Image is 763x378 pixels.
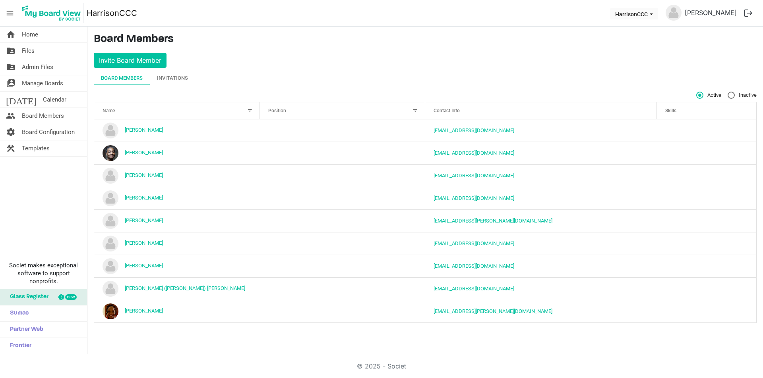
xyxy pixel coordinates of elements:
span: Templates [22,140,50,156]
span: Manage Boards [22,75,63,91]
td: is template cell column header Skills [657,187,756,209]
a: [PERSON_NAME] [125,127,163,133]
span: switch_account [6,75,15,91]
td: vernita warfield is template cell column header Name [94,300,260,322]
a: [EMAIL_ADDRESS][DOMAIN_NAME] [434,127,514,133]
a: [EMAIL_ADDRESS][DOMAIN_NAME] [434,263,514,269]
span: menu [2,6,17,21]
span: Position [268,108,286,113]
a: [PERSON_NAME] ([PERSON_NAME]) [PERSON_NAME] [125,285,245,291]
span: Calendar [43,92,66,107]
td: is template cell column header Skills [657,300,756,322]
a: [EMAIL_ADDRESS][DOMAIN_NAME] [434,240,514,246]
div: new [65,294,77,300]
a: [EMAIL_ADDRESS][PERSON_NAME][DOMAIN_NAME] [434,218,552,224]
td: is template cell column header Skills [657,164,756,187]
img: no-profile-picture.svg [103,281,118,297]
span: Board Configuration [22,124,75,140]
span: [DATE] [6,92,37,107]
span: settings [6,124,15,140]
td: column header Position [260,164,426,187]
td: rrpettie@gmail.com is template cell column header Contact Info [425,255,657,277]
img: no-profile-picture.svg [103,236,118,251]
td: hccemj@gmail.com is template cell column header Contact Info [425,119,657,142]
span: Name [103,108,115,113]
a: [PERSON_NAME] [682,5,740,21]
td: is template cell column header Skills [657,255,756,277]
a: [PERSON_NAME] [125,240,163,246]
span: Partner Web [6,322,43,338]
span: Glass Register [6,289,48,305]
td: column header Position [260,232,426,255]
img: no-profile-picture.svg [103,258,118,274]
span: home [6,27,15,42]
span: Societ makes exceptional software to support nonprofits. [4,261,83,285]
img: -BSXuAWjJMLwegv-NieT8mqQiVpe3rh74i9FMMdYUlQTUXLCFK-cS3TXDkU06SZOBjT2HVXbhN8KpW0jab4Ilw_thumb.png [103,303,118,319]
button: logout [740,5,757,21]
span: folder_shared [6,43,15,59]
a: [PERSON_NAME] [125,217,163,223]
span: Contact Info [434,108,460,113]
div: tab-header [94,71,757,85]
button: Invite Board Member [94,53,167,68]
td: column header Position [260,277,426,300]
img: no-profile-picture.svg [666,5,682,21]
img: no-profile-picture.svg [103,123,118,138]
td: column header Position [260,119,426,142]
td: column header Position [260,255,426,277]
a: My Board View Logo [19,3,87,23]
td: column header Position [260,142,426,164]
td: column header Position [260,209,426,232]
a: [EMAIL_ADDRESS][DOMAIN_NAME] [434,286,514,292]
td: is template cell column header Skills [657,209,756,232]
a: [PERSON_NAME] [125,172,163,178]
a: [PERSON_NAME] [125,195,163,201]
span: Files [22,43,35,59]
td: Eva Johnson is template cell column header Name [94,119,260,142]
td: jamespl1@aol.com is template cell column header Contact Info [425,142,657,164]
div: Board Members [101,74,143,82]
span: Sumac [6,305,29,321]
span: Frontier [6,338,31,354]
div: Invitations [157,74,188,82]
a: [EMAIL_ADDRESS][DOMAIN_NAME] [434,195,514,201]
td: Monica Snipes is template cell column header Name [94,209,260,232]
span: Admin Files [22,59,53,75]
span: Board Members [22,108,64,124]
img: no-profile-picture.svg [103,168,118,184]
td: column header Position [260,300,426,322]
a: [EMAIL_ADDRESS][DOMAIN_NAME] [434,173,514,178]
span: construction [6,140,15,156]
a: [EMAIL_ADDRESS][PERSON_NAME][DOMAIN_NAME] [434,308,552,314]
span: Active [696,92,721,99]
span: folder_shared [6,59,15,75]
img: o2l9I37sXmp7lyFHeWZvabxQQGq_iVrvTMyppcP1Xv2vbgHENJU8CsBktvnpMyWhSrZdRG8AlcUrKLfs6jWLuA_thumb.png [103,145,118,161]
button: HarrisonCCC dropdownbutton [610,8,658,19]
td: is template cell column header Skills [657,142,756,164]
td: harrisonccc.vernita@gmail.com is template cell column header Contact Info [425,300,657,322]
span: Home [22,27,38,42]
td: is template cell column header Skills [657,232,756,255]
img: My Board View Logo [19,3,83,23]
td: classicfolks@gmail.com is template cell column header Contact Info [425,164,657,187]
a: © 2025 - Societ [357,362,406,370]
h3: Board Members [94,33,757,46]
td: Rhonda Pettie is template cell column header Name [94,232,260,255]
a: [PERSON_NAME] [125,150,163,155]
td: Jacqueline Greenhill is template cell column header Name [94,164,260,187]
td: harrisonccc.monica@gmail.com is template cell column header Contact Info [425,209,657,232]
span: Skills [665,108,676,113]
td: Rhonda Pettie is template cell column header Name [94,255,260,277]
td: simmonswardell@gmail.com is template cell column header Contact Info [425,277,657,300]
td: Mike Williams is template cell column header Name [94,187,260,209]
td: Tawanna (Kim) Simmons-Wardell is template cell column header Name [94,277,260,300]
span: Inactive [728,92,757,99]
td: Inez James is template cell column header Name [94,142,260,164]
img: no-profile-picture.svg [103,190,118,206]
td: column header Position [260,187,426,209]
td: is template cell column header Skills [657,277,756,300]
a: [PERSON_NAME] [125,263,163,269]
td: rrpettie@gmail.com is template cell column header Contact Info [425,232,657,255]
a: [PERSON_NAME] [125,308,163,314]
a: HarrisonCCC [87,5,137,21]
